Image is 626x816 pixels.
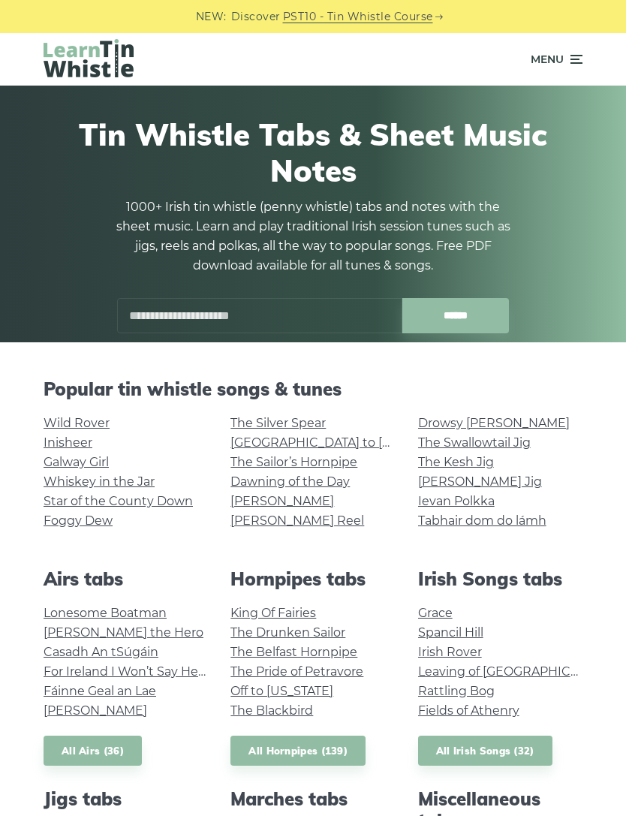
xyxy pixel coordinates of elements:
[44,513,113,528] a: Foggy Dew
[44,416,110,430] a: Wild Rover
[230,455,357,469] a: The Sailor’s Hornpipe
[230,494,334,508] a: [PERSON_NAME]
[230,703,313,718] a: The Blackbird
[230,664,363,679] a: The Pride of Petravore
[418,703,519,718] a: Fields of Athenry
[44,703,147,718] a: [PERSON_NAME]
[230,474,350,489] a: Dawning of the Day
[230,606,316,620] a: King Of Fairies
[531,41,564,78] span: Menu
[44,39,134,77] img: LearnTinWhistle.com
[418,435,531,450] a: The Swallowtail Jig
[418,455,494,469] a: The Kesh Jig
[44,116,582,188] h1: Tin Whistle Tabs & Sheet Music Notes
[418,568,582,590] h2: Irish Songs tabs
[418,474,542,489] a: [PERSON_NAME] Jig
[44,455,109,469] a: Galway Girl
[418,494,495,508] a: Ievan Polkka
[230,435,507,450] a: [GEOGRAPHIC_DATA] to [GEOGRAPHIC_DATA]
[44,474,155,489] a: Whiskey in the Jar
[418,736,552,766] a: All Irish Songs (32)
[44,494,193,508] a: Star of the County Down
[44,625,203,640] a: [PERSON_NAME] the Hero
[44,684,156,698] a: Fáinne Geal an Lae
[44,568,208,590] h2: Airs tabs
[44,664,242,679] a: For Ireland I Won’t Say Her Name
[418,606,453,620] a: Grace
[44,645,158,659] a: Casadh An tSúgáin
[230,568,395,590] h2: Hornpipes tabs
[230,645,357,659] a: The Belfast Hornpipe
[44,435,92,450] a: Inisheer
[44,736,142,766] a: All Airs (36)
[110,197,516,276] p: 1000+ Irish tin whistle (penny whistle) tabs and notes with the sheet music. Learn and play tradi...
[230,513,364,528] a: [PERSON_NAME] Reel
[44,606,167,620] a: Lonesome Boatman
[418,513,546,528] a: Tabhair dom do lámh
[418,625,483,640] a: Spancil Hill
[230,625,345,640] a: The Drunken Sailor
[418,645,482,659] a: Irish Rover
[418,664,612,679] a: Leaving of [GEOGRAPHIC_DATA]
[418,416,570,430] a: Drowsy [PERSON_NAME]
[44,378,582,400] h2: Popular tin whistle songs & tunes
[418,684,495,698] a: Rattling Bog
[44,788,208,810] h2: Jigs tabs
[230,684,333,698] a: Off to [US_STATE]
[230,788,395,810] h2: Marches tabs
[230,416,326,430] a: The Silver Spear
[230,736,366,766] a: All Hornpipes (139)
